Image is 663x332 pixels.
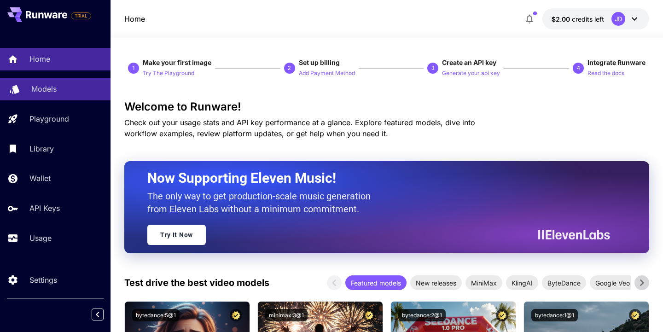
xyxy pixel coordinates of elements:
div: JD [611,12,625,26]
p: Playground [29,113,69,124]
span: Featured models [345,278,407,288]
span: credits left [572,15,604,23]
button: Certified Model – Vetted for best performance and includes a commercial license. [230,309,242,321]
span: New releases [410,278,462,288]
p: 3 [431,64,435,72]
p: Usage [29,233,52,244]
button: bytedance:1@1 [531,309,578,321]
p: Models [31,83,57,94]
button: $2.00JD [542,8,649,29]
a: Home [124,13,145,24]
p: API Keys [29,203,60,214]
button: Certified Model – Vetted for best performance and includes a commercial license. [363,309,375,321]
button: bytedance:2@1 [398,309,446,321]
button: Generate your api key [442,67,500,78]
p: 4 [577,64,580,72]
div: KlingAI [506,275,538,290]
h2: Now Supporting Eleven Music! [147,169,603,187]
span: Add your payment card to enable full platform functionality. [71,10,91,21]
p: Read the docs [587,69,624,78]
div: Featured models [345,275,407,290]
div: MiniMax [465,275,502,290]
div: ByteDance [542,275,586,290]
a: Try It Now [147,225,206,245]
span: Integrate Runware [587,58,646,66]
span: Google Veo [590,278,635,288]
button: bytedance:5@1 [132,309,180,321]
nav: breadcrumb [124,13,145,24]
span: Make your first image [143,58,211,66]
span: TRIAL [71,12,91,19]
button: Collapse sidebar [92,309,104,320]
span: ByteDance [542,278,586,288]
button: Try The Playground [143,67,194,78]
span: Set up billing [299,58,340,66]
p: The only way to get production-scale music generation from Eleven Labs without a minimum commitment. [147,190,378,216]
button: minimax:3@1 [265,309,308,321]
p: Library [29,143,54,154]
p: Settings [29,274,57,285]
button: Read the docs [587,67,624,78]
p: Generate your api key [442,69,500,78]
button: Certified Model – Vetted for best performance and includes a commercial license. [496,309,508,321]
span: KlingAI [506,278,538,288]
span: Create an API key [442,58,496,66]
div: Google Veo [590,275,635,290]
p: Wallet [29,173,51,184]
button: Add Payment Method [299,67,355,78]
span: MiniMax [465,278,502,288]
h3: Welcome to Runware! [124,100,649,113]
p: Try The Playground [143,69,194,78]
span: Check out your usage stats and API key performance at a glance. Explore featured models, dive int... [124,118,475,138]
p: Add Payment Method [299,69,355,78]
div: Collapse sidebar [99,306,110,323]
button: Certified Model – Vetted for best performance and includes a commercial license. [629,309,641,321]
p: 1 [132,64,135,72]
div: New releases [410,275,462,290]
div: $2.00 [552,14,604,24]
p: Test drive the best video models [124,276,269,290]
span: $2.00 [552,15,572,23]
p: 2 [288,64,291,72]
p: Home [29,53,50,64]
